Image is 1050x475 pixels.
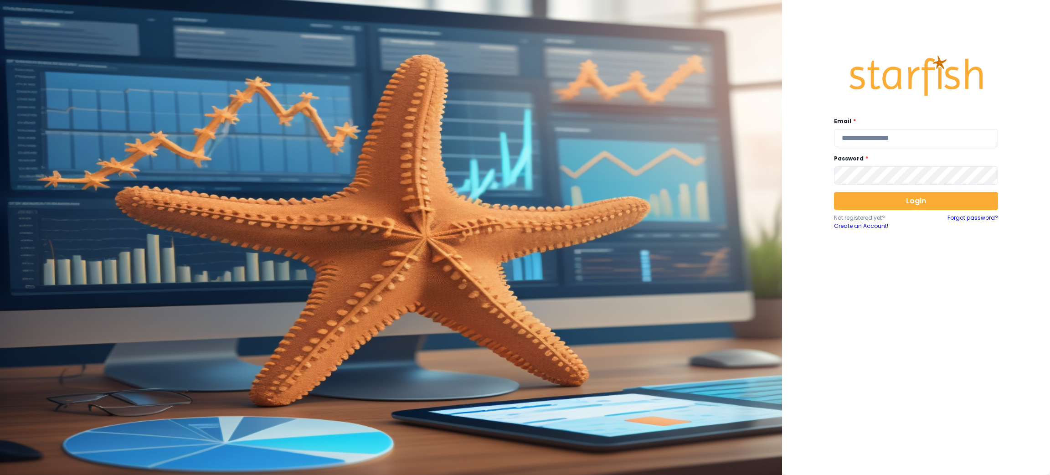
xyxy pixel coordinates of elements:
[834,155,993,163] label: Password
[947,214,998,230] a: Forgot password?
[834,222,916,230] a: Create an Account!
[834,117,993,125] label: Email
[848,47,984,104] img: Logo.42cb71d561138c82c4ab.png
[834,192,998,210] button: Login
[834,214,916,222] p: Not registered yet?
